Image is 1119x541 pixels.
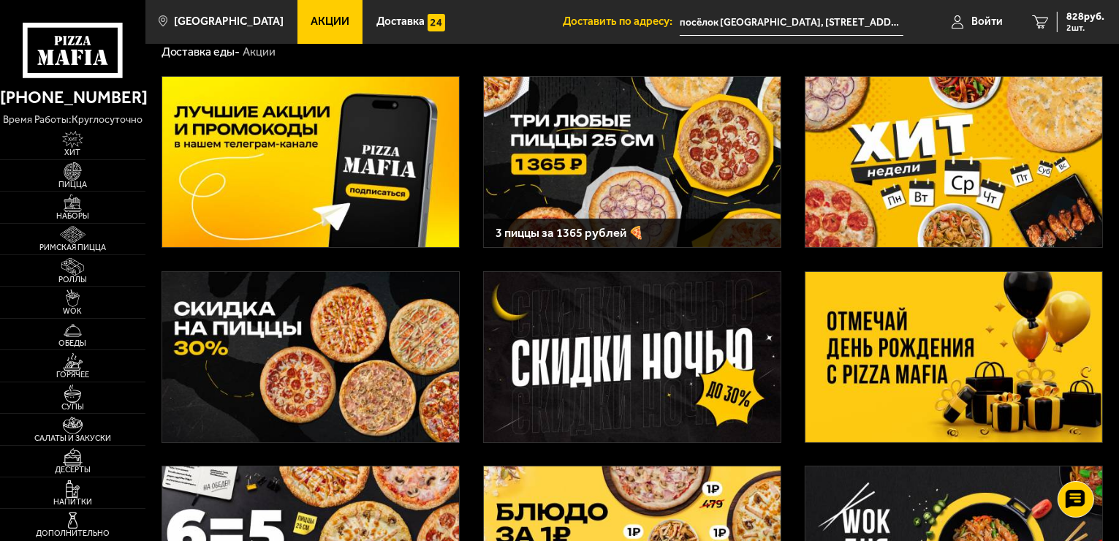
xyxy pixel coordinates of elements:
span: 828 руб. [1066,12,1104,22]
h3: 3 пиццы за 1365 рублей 🍕 [496,227,769,239]
span: Войти [971,16,1003,27]
input: Ваш адрес доставки [680,9,903,36]
a: 3 пиццы за 1365 рублей 🍕 [483,76,781,248]
div: Акции [243,45,276,60]
img: 15daf4d41897b9f0e9f617042186c801.svg [428,14,445,31]
span: [GEOGRAPHIC_DATA] [174,16,284,27]
span: Доставка [376,16,425,27]
span: 2 шт. [1066,23,1104,32]
span: Доставить по адресу: [563,16,680,27]
span: Акции [311,16,349,27]
a: Доставка еды- [162,45,240,58]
